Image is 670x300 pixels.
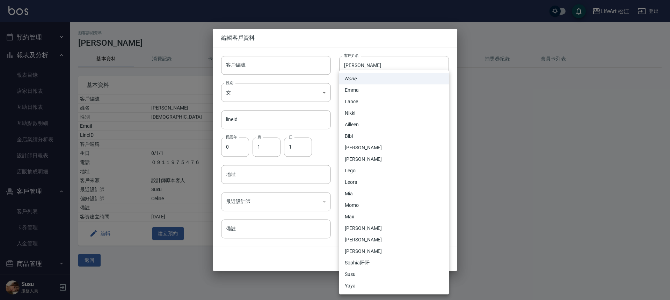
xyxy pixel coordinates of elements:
li: Nikki [339,107,449,119]
li: Sophia阡阡 [339,257,449,269]
li: [PERSON_NAME] [339,246,449,257]
li: [PERSON_NAME] [339,223,449,234]
li: Susu [339,269,449,280]
li: Emma [339,84,449,96]
em: None [345,75,356,82]
li: Mia [339,188,449,200]
li: [PERSON_NAME] [339,153,449,165]
li: Max [339,211,449,223]
li: Leora [339,177,449,188]
li: Ailleen [339,119,449,130]
li: Bibi [339,130,449,142]
li: [PERSON_NAME] [339,234,449,246]
li: Momo [339,200,449,211]
li: Yaya [339,280,449,292]
li: Lego [339,165,449,177]
li: [PERSON_NAME] [339,142,449,153]
li: Lance [339,96,449,107]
